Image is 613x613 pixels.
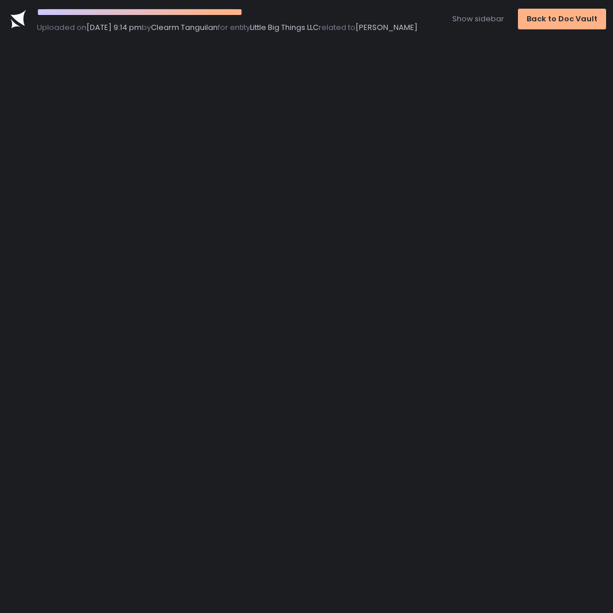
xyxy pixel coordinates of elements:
span: related to [319,22,355,33]
span: for entity [218,22,250,33]
span: Uploaded on [37,22,86,33]
button: Back to Doc Vault [518,9,606,29]
span: Little Big Things LLC [250,22,319,33]
span: by [142,22,151,33]
button: Show sidebar [452,14,504,24]
span: Clearm Tanguilan [151,22,218,33]
div: Back to Doc Vault [527,14,597,24]
span: [PERSON_NAME] [355,22,418,33]
span: [DATE] 9:14 pm [86,22,142,33]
